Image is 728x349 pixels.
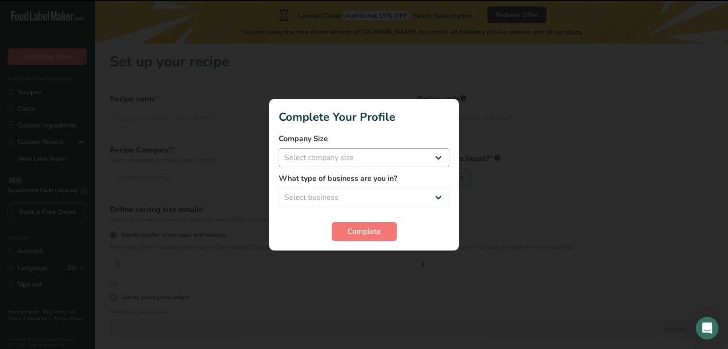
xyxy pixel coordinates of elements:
h1: Complete Your Profile [279,108,449,125]
span: Complete [347,226,381,237]
label: Company Size [279,133,449,144]
button: Complete [332,222,397,241]
label: What type of business are you in? [279,173,449,184]
div: Open Intercom Messenger [696,317,719,340]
